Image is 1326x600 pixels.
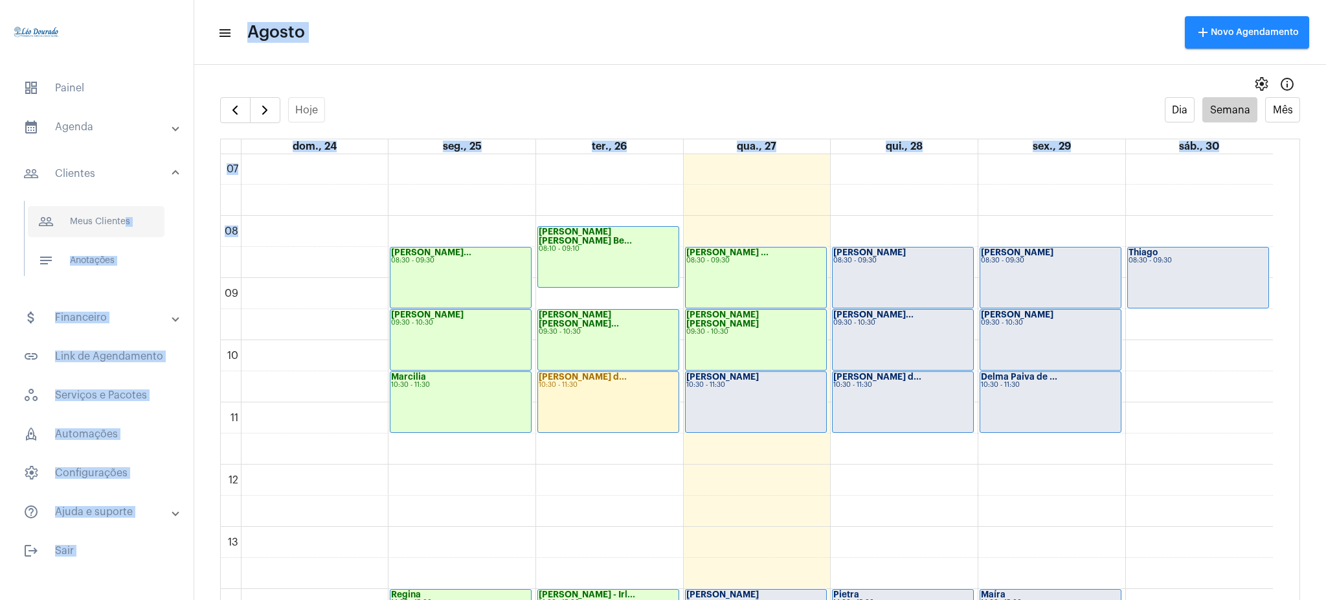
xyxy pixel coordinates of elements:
[1253,76,1269,92] span: settings
[391,319,530,327] div: 09:30 - 10:30
[539,382,678,389] div: 10:30 - 11:30
[539,227,632,245] strong: [PERSON_NAME] [PERSON_NAME] Be...
[23,80,39,96] span: sidenav icon
[833,382,972,389] div: 10:30 - 11:30
[1265,97,1300,122] button: Mês
[1030,139,1073,154] a: 29 de agosto de 2025
[981,373,1057,381] strong: Delma Paiva de ...
[539,373,627,381] strong: [PERSON_NAME] d...
[539,590,635,599] strong: [PERSON_NAME] - Irl...
[28,245,164,276] span: Anotações
[38,214,54,229] mat-icon: sidenav icon
[23,387,39,403] span: sidenav icon
[1165,97,1195,122] button: Dia
[225,537,241,548] div: 13
[391,590,421,599] strong: Regina
[13,73,181,104] span: Painel
[23,504,39,520] mat-icon: sidenav icon
[833,248,906,257] strong: [PERSON_NAME]
[539,329,678,336] div: 09:30 - 10:30
[8,302,194,333] mat-expansion-panel-header: sidenav iconFinanceiro
[833,257,972,264] div: 08:30 - 09:30
[686,257,826,264] div: 08:30 - 09:30
[1195,28,1299,37] span: Novo Agendamento
[23,504,173,520] mat-panel-title: Ajuda e suporte
[391,310,464,319] strong: [PERSON_NAME]
[13,535,181,566] span: Sair
[833,310,914,319] strong: [PERSON_NAME]...
[8,111,194,143] mat-expansion-panel-header: sidenav iconAgenda
[1202,97,1257,122] button: Semana
[1279,76,1295,92] mat-icon: Info
[981,590,1006,599] strong: Maíra
[13,419,181,450] span: Automações
[23,426,39,442] span: sidenav icon
[247,22,305,43] span: Agosto
[833,590,859,599] strong: Pietra
[686,382,826,389] div: 10:30 - 11:30
[13,380,181,411] span: Serviços e Pacotes
[1176,139,1222,154] a: 30 de agosto de 2025
[1129,248,1158,257] strong: Thiago
[228,412,241,424] div: 11
[8,194,194,294] div: sidenav iconClientes
[391,257,530,264] div: 08:30 - 09:30
[686,373,759,381] strong: [PERSON_NAME]
[981,257,1120,264] div: 08:30 - 09:30
[226,474,241,486] div: 12
[391,382,530,389] div: 10:30 - 11:30
[8,496,194,527] mat-expansion-panel-header: sidenav iconAjuda e suporte
[833,373,921,381] strong: [PERSON_NAME] d...
[23,349,39,364] mat-icon: sidenav icon
[225,350,241,362] div: 10
[220,97,251,123] button: Semana Anterior
[23,166,173,181] mat-panel-title: Clientes
[23,465,39,481] span: sidenav icon
[440,139,484,154] a: 25 de agosto de 2025
[10,6,62,58] img: 4c910ca3-f26c-c648-53c7-1a2041c6e520.jpg
[23,166,39,181] mat-icon: sidenav icon
[250,97,280,123] button: Próximo Semana
[391,248,471,257] strong: [PERSON_NAME]...
[13,457,181,489] span: Configurações
[8,153,194,194] mat-expansion-panel-header: sidenav iconClientes
[1129,257,1268,264] div: 08:30 - 09:30
[23,310,173,325] mat-panel-title: Financeiro
[981,382,1120,389] div: 10:30 - 11:30
[23,119,39,135] mat-icon: sidenav icon
[833,319,972,327] div: 09:30 - 10:30
[13,341,181,372] span: Link de Agendamento
[218,25,230,41] mat-icon: sidenav icon
[290,139,339,154] a: 24 de agosto de 2025
[23,543,39,559] mat-icon: sidenav icon
[288,97,326,122] button: Hoje
[224,163,241,175] div: 07
[38,253,54,268] mat-icon: sidenav icon
[23,119,173,135] mat-panel-title: Agenda
[686,248,769,257] strong: [PERSON_NAME] ...
[883,139,925,154] a: 28 de agosto de 2025
[981,319,1120,327] div: 09:30 - 10:30
[686,329,826,336] div: 09:30 - 10:30
[1185,16,1309,49] button: Novo Agendamento
[1274,71,1300,97] button: Info
[981,310,1053,319] strong: [PERSON_NAME]
[391,373,426,381] strong: Marcilia
[1248,71,1274,97] button: settings
[589,139,629,154] a: 26 de agosto de 2025
[28,206,164,237] span: Meus Clientes
[222,225,241,237] div: 08
[222,288,241,299] div: 09
[539,310,619,328] strong: [PERSON_NAME] [PERSON_NAME]...
[686,310,759,328] strong: [PERSON_NAME] [PERSON_NAME]
[23,310,39,325] mat-icon: sidenav icon
[1195,25,1211,40] mat-icon: add
[734,139,779,154] a: 27 de agosto de 2025
[981,248,1053,257] strong: [PERSON_NAME]
[539,246,678,253] div: 08:10 - 09:10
